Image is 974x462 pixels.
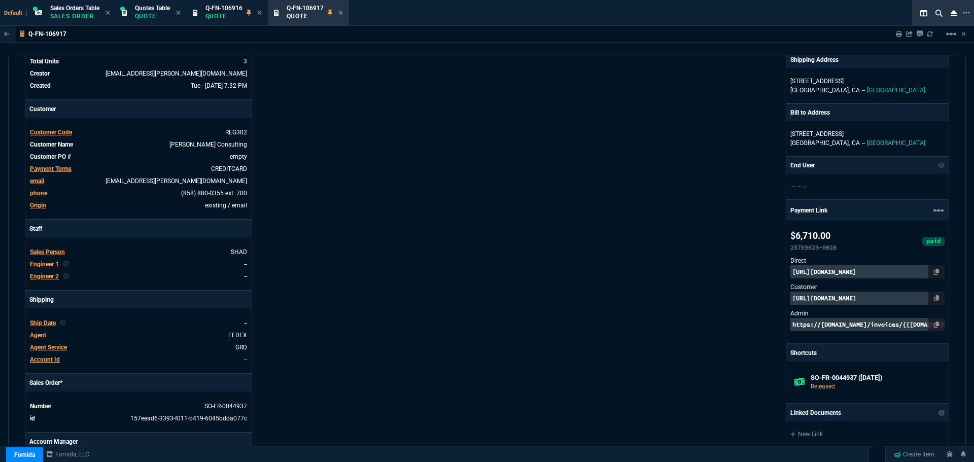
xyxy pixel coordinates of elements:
a: -- [244,356,247,363]
nx-icon: Close Workbench [947,7,961,19]
span: Sales Orders Table [50,5,99,12]
nx-icon: Close Tab [176,9,181,17]
span: 2025-09-16T19:32:28.462Z [191,82,247,89]
span: Customer PO # [30,153,71,160]
p: Linked Documents [790,408,841,417]
tr: undefined [29,330,248,340]
span: Created [30,82,51,89]
nx-icon: Clear selected rep [63,272,69,281]
tr: undefined [29,354,248,365]
tr: undefined [29,259,248,269]
p: Customer [790,282,945,292]
a: CREDITCARD [211,165,247,172]
p: Quote [205,12,242,20]
p: Staff [25,220,252,237]
span: [GEOGRAPHIC_DATA] [867,139,925,147]
span: phone [30,190,47,197]
span: Sales Person [30,248,65,256]
a: [EMAIL_ADDRESS][PERSON_NAME][DOMAIN_NAME] [106,177,247,185]
a: SO-FR-0044937 [204,403,247,410]
a: FEDEX [228,332,247,339]
nx-icon: Open New Tab [963,8,970,18]
h6: SO-FR-0044937 ([DATE]) [811,374,941,382]
span: Agent [30,332,46,339]
tr: undefined [29,342,248,352]
span: [GEOGRAPHIC_DATA] [867,87,925,94]
tr: (858) 880-0355 ext. 700 [29,188,248,198]
p: Account Manager [25,433,252,450]
p: Released [811,382,941,391]
tr: undefined [29,200,248,210]
a: Regala Consulting [169,141,247,148]
mat-icon: Example home icon [932,204,945,217]
nx-icon: Show/Hide End User to Customer [938,161,945,170]
span: email [30,177,44,185]
span: Agent Service [30,344,67,351]
span: REG302 [225,129,247,136]
a: -- [244,261,247,268]
p: Sales Order [50,12,99,20]
p: End User [790,161,815,170]
p: $6,710.00 [790,229,837,243]
span: seti.shadab@fornida.com [106,70,247,77]
tr: undefined [29,271,248,281]
tr: undefined [29,139,248,150]
p: Admin [790,309,945,318]
p: https://[DOMAIN_NAME]/invoices/{{[DOMAIN_NAME]}} [790,318,945,331]
tr: undefined [29,127,248,137]
nx-icon: Close Tab [338,9,343,17]
span: -- [862,139,865,147]
p: Shipping [25,291,252,308]
p: Sales Order* [25,374,252,392]
a: -- [244,273,247,280]
a: empty [230,153,247,160]
tr: mregala@regala.net [29,176,248,186]
span: Account Id [30,356,60,363]
span: existing / email [205,202,247,209]
nx-icon: Clear selected rep [63,260,69,269]
mat-icon: Example home icon [945,28,957,40]
p: Shortcuts [786,344,949,362]
tr: undefined [29,152,248,162]
p: Customer [25,100,252,118]
tr: undefined [29,81,248,91]
a: 157eead6-3393-f011-b419-6045bdda077c [130,415,247,422]
nx-icon: Search [931,7,947,19]
a: (858) 880-0355 ext. 700 [181,190,247,197]
nx-icon: Close Tab [106,9,110,17]
a: Hide Workbench [961,30,966,38]
span: Customer Name [30,141,73,148]
span: -- [797,183,801,190]
tr: undefined [29,68,248,79]
p: Bill to Address [790,108,830,117]
p: Shipping Address [790,55,839,64]
span: id [30,415,35,422]
p: [URL][DOMAIN_NAME] [790,265,945,278]
span: Payment Terms [30,165,72,172]
div: paid [922,237,945,246]
span: Q-FN-106917 [287,5,324,12]
span: CA [852,139,860,147]
p: Direct [790,256,945,265]
a: Create Item [890,447,938,462]
span: [GEOGRAPHIC_DATA], [790,87,850,94]
span: Number [30,403,51,410]
tr: undefined [29,413,248,423]
tr: undefined [29,401,248,411]
a: New Link [790,430,945,439]
nx-icon: Clear selected rep [60,318,66,328]
span: Q-FN-106916 [205,5,242,12]
a: GRD [235,344,247,351]
nx-icon: Split Panels [916,7,931,19]
p: Payment Link [790,206,827,215]
span: -- [792,183,795,190]
p: Quote [287,12,324,20]
p: 257E9623-0028 [790,243,837,252]
span: Engineer 2 [30,273,59,280]
span: -- [244,319,247,327]
span: Customer Code [30,129,72,136]
p: Q-FN-106917 [28,30,66,38]
p: [URL][DOMAIN_NAME] [790,292,945,305]
span: Creator [30,70,50,77]
p: Quote [135,12,170,20]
